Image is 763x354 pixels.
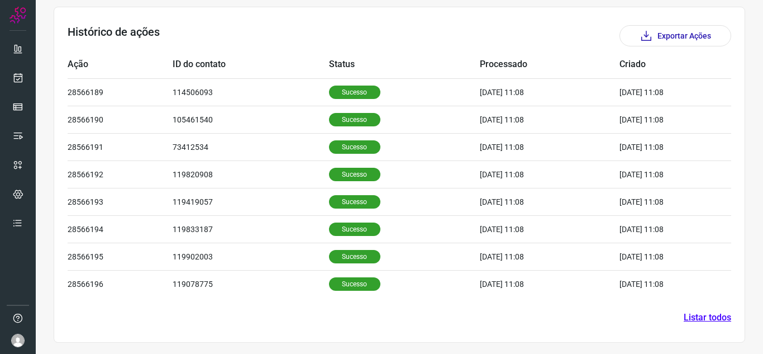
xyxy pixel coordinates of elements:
[480,106,619,133] td: [DATE] 11:08
[68,188,173,215] td: 28566193
[68,243,173,270] td: 28566195
[480,215,619,243] td: [DATE] 11:08
[68,106,173,133] td: 28566190
[173,133,328,161] td: 73412534
[68,270,173,298] td: 28566196
[173,270,328,298] td: 119078775
[619,215,698,243] td: [DATE] 11:08
[480,133,619,161] td: [DATE] 11:08
[619,161,698,188] td: [DATE] 11:08
[11,334,25,347] img: avatar-user-boy.jpg
[329,113,380,126] p: Sucesso
[329,195,380,209] p: Sucesso
[173,243,328,270] td: 119902003
[68,161,173,188] td: 28566192
[619,188,698,215] td: [DATE] 11:08
[329,223,380,236] p: Sucesso
[329,86,380,99] p: Sucesso
[619,106,698,133] td: [DATE] 11:08
[619,78,698,106] td: [DATE] 11:08
[480,51,619,78] td: Processado
[619,133,698,161] td: [DATE] 11:08
[68,78,173,106] td: 28566189
[329,140,380,154] p: Sucesso
[480,243,619,270] td: [DATE] 11:08
[684,311,731,324] a: Listar todos
[173,215,328,243] td: 119833187
[173,78,328,106] td: 114506093
[329,250,380,263] p: Sucesso
[619,25,731,46] button: Exportar Ações
[619,243,698,270] td: [DATE] 11:08
[68,133,173,161] td: 28566191
[173,161,328,188] td: 119820908
[480,78,619,106] td: [DATE] 11:08
[619,270,698,298] td: [DATE] 11:08
[9,7,26,23] img: Logo
[619,51,698,78] td: Criado
[329,168,380,181] p: Sucesso
[480,161,619,188] td: [DATE] 11:08
[68,51,173,78] td: Ação
[329,277,380,291] p: Sucesso
[329,51,480,78] td: Status
[480,270,619,298] td: [DATE] 11:08
[68,215,173,243] td: 28566194
[68,25,160,46] h3: Histórico de ações
[173,51,328,78] td: ID do contato
[480,188,619,215] td: [DATE] 11:08
[173,188,328,215] td: 119419057
[173,106,328,133] td: 105461540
